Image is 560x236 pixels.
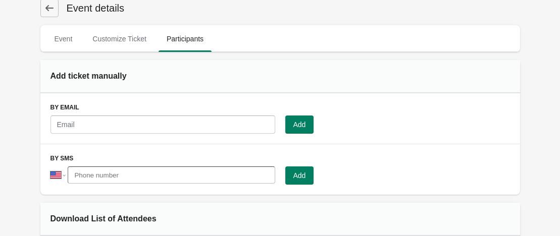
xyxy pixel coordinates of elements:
h3: By Email [50,103,510,111]
div: Add ticket manually [50,70,188,82]
span: Participants [159,30,212,48]
input: Phone number [68,166,275,184]
span: Add [293,171,306,180]
h3: By SMS [50,154,510,162]
span: Customize Ticket [84,30,155,48]
button: Add [285,166,314,185]
button: Add [285,115,314,134]
h1: Event details [59,1,125,15]
div: Download List of Attendees [50,213,188,225]
span: Add [293,121,306,129]
input: Email [50,115,275,134]
span: Event [46,30,81,48]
